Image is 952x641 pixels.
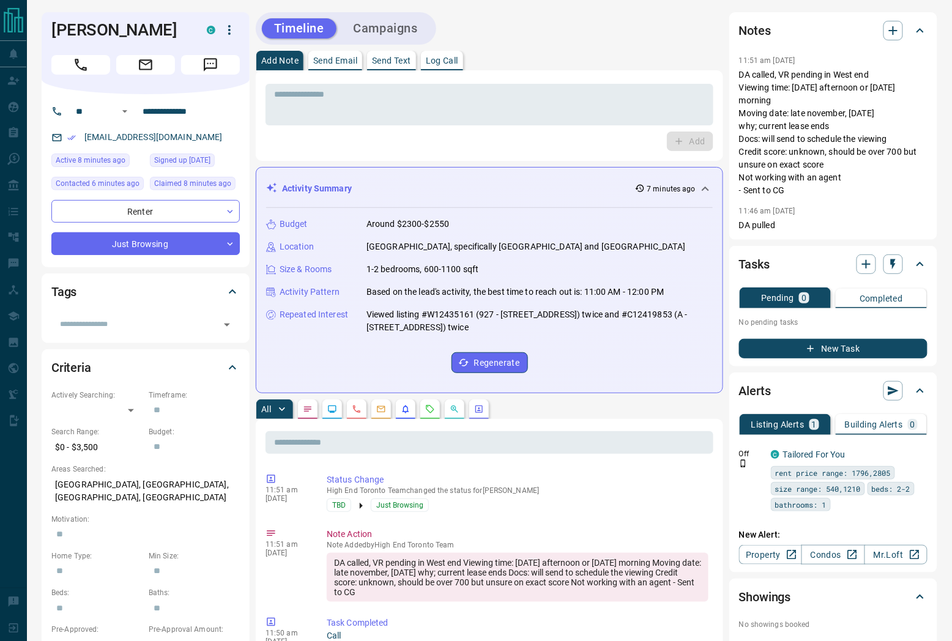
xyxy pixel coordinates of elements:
[751,420,805,429] p: Listing Alerts
[56,154,125,166] span: Active 8 minutes ago
[280,263,332,276] p: Size & Rooms
[303,404,313,414] svg: Notes
[51,464,240,475] p: Areas Searched:
[474,404,484,414] svg: Agent Actions
[739,16,928,45] div: Notes
[154,154,210,166] span: Signed up [DATE]
[218,316,236,333] button: Open
[366,263,479,276] p: 1-2 bedrooms, 600-1100 sqft
[327,528,708,541] p: Note Action
[647,183,696,195] p: 7 minutes ago
[739,381,771,401] h2: Alerts
[266,486,308,494] p: 11:51 am
[872,483,910,495] span: beds: 2-2
[150,177,240,194] div: Wed Oct 15 2025
[51,154,144,171] div: Wed Oct 15 2025
[261,405,271,413] p: All
[51,282,76,302] h2: Tags
[51,390,143,401] p: Actively Searching:
[51,358,91,377] h2: Criteria
[51,426,143,437] p: Search Range:
[352,404,362,414] svg: Calls
[280,308,348,321] p: Repeated Interest
[739,21,771,40] h2: Notes
[739,339,928,358] button: New Task
[149,587,240,598] p: Baths:
[739,250,928,279] div: Tasks
[51,232,240,255] div: Just Browsing
[67,133,76,142] svg: Email Verified
[117,104,132,119] button: Open
[51,200,240,223] div: Renter
[149,426,240,437] p: Budget:
[739,207,795,215] p: 11:46 am [DATE]
[51,514,240,525] p: Motivation:
[51,277,240,306] div: Tags
[771,450,779,459] div: condos.ca
[116,55,175,75] span: Email
[452,352,528,373] button: Regenerate
[366,286,664,298] p: Based on the lead's activity, the best time to reach out is: 11:00 AM - 12:00 PM
[327,541,708,549] p: Note Added by High End Toronto Team
[84,132,223,142] a: [EMAIL_ADDRESS][DOMAIN_NAME]
[181,55,240,75] span: Message
[739,56,795,65] p: 11:51 am [DATE]
[372,56,411,65] p: Send Text
[376,499,423,511] span: Just Browsing
[775,483,861,495] span: size range: 540,1210
[280,240,314,253] p: Location
[739,528,928,541] p: New Alert:
[739,619,928,630] p: No showings booked
[266,549,308,557] p: [DATE]
[51,475,240,508] p: [GEOGRAPHIC_DATA], [GEOGRAPHIC_DATA], [GEOGRAPHIC_DATA], [GEOGRAPHIC_DATA]
[739,219,928,232] p: DA pulled
[739,254,770,274] h2: Tasks
[51,177,144,194] div: Wed Oct 15 2025
[51,55,110,75] span: Call
[425,404,435,414] svg: Requests
[149,550,240,561] p: Min Size:
[327,473,708,486] p: Status Change
[401,404,411,414] svg: Listing Alerts
[332,499,346,511] span: TBD
[154,177,231,190] span: Claimed 8 minutes ago
[150,154,240,171] div: Sat Mar 13 2021
[739,582,928,612] div: Showings
[51,353,240,382] div: Criteria
[51,550,143,561] p: Home Type:
[739,69,928,197] p: DA called, VR pending in West end Viewing time: [DATE] afternoon or [DATE] morning Moving date: l...
[910,420,915,429] p: 0
[51,624,143,635] p: Pre-Approved:
[739,376,928,406] div: Alerts
[739,545,802,565] a: Property
[739,448,764,459] p: Off
[313,56,357,65] p: Send Email
[280,218,308,231] p: Budget
[739,459,748,468] svg: Push Notification Only
[207,26,215,34] div: condos.ca
[266,629,308,637] p: 11:50 am
[366,240,685,253] p: [GEOGRAPHIC_DATA], specifically [GEOGRAPHIC_DATA] and [GEOGRAPHIC_DATA]
[51,437,143,458] p: $0 - $3,500
[341,18,430,39] button: Campaigns
[801,294,806,302] p: 0
[865,545,928,565] a: Mr.Loft
[327,486,708,495] p: High End Toronto Team changed the status for [PERSON_NAME]
[761,294,794,302] p: Pending
[366,308,713,334] p: Viewed listing #W12435161 (927 - [STREET_ADDRESS]) twice and #C12419853 (A - [STREET_ADDRESS]) twice
[426,56,458,65] p: Log Call
[775,467,891,479] span: rent price range: 1796,2805
[149,390,240,401] p: Timeframe:
[845,420,903,429] p: Building Alerts
[280,286,340,298] p: Activity Pattern
[812,420,817,429] p: 1
[775,498,827,511] span: bathrooms: 1
[51,20,188,40] h1: [PERSON_NAME]
[51,587,143,598] p: Beds:
[149,624,240,635] p: Pre-Approval Amount:
[327,404,337,414] svg: Lead Browsing Activity
[266,540,308,549] p: 11:51 am
[739,587,791,607] h2: Showings
[366,218,449,231] p: Around $2300-$2550
[783,450,846,459] a: Tailored For You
